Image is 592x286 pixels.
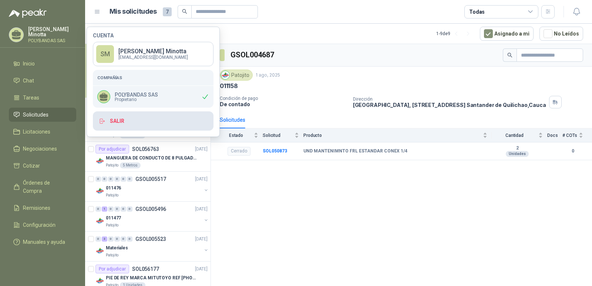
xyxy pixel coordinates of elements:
[93,111,213,131] button: Salir
[303,148,407,154] b: UND MANTENIMNTO FRL ESTANDAR CONEX 1/4
[132,266,159,272] p: SOL056177
[220,116,245,124] div: Solicitudes
[127,236,132,242] div: 0
[28,38,76,43] p: POLYBANDAS SAS
[95,235,209,258] a: 0 3 0 0 0 0 GSOL005523[DATE] Company LogoMaterialesPatojito
[263,128,303,142] th: Solicitud
[23,94,39,102] span: Tareas
[231,49,275,61] h3: GSOL004687
[106,245,128,252] p: Materiales
[95,276,104,285] img: Company Logo
[9,235,76,249] a: Manuales y ayuda
[93,33,213,38] h4: Cuenta
[118,55,188,60] p: [EMAIL_ADDRESS][DOMAIN_NAME]
[562,128,592,142] th: # COTs
[195,206,208,213] p: [DATE]
[106,162,118,168] p: Patojito
[28,27,76,37] p: [PERSON_NAME] Minotta
[114,176,120,182] div: 0
[97,74,209,81] h5: Compañías
[95,265,129,273] div: Por adjudicar
[114,206,120,212] div: 0
[120,162,141,168] div: 5 Metros
[492,133,537,138] span: Cantidad
[9,218,76,232] a: Configuración
[23,179,69,195] span: Órdenes de Compra
[93,86,213,108] div: POLYBANDAS SASPropietario
[23,221,55,229] span: Configuración
[23,128,50,136] span: Licitaciones
[127,206,132,212] div: 0
[539,27,583,41] button: No Leídos
[95,186,104,195] img: Company Logo
[195,236,208,243] p: [DATE]
[220,133,252,138] span: Estado
[23,111,48,119] span: Solicitudes
[95,157,104,165] img: Company Logo
[547,128,562,142] th: Docs
[469,8,485,16] div: Todas
[9,108,76,122] a: Solicitudes
[132,147,159,152] p: SOL056763
[102,176,107,182] div: 0
[127,176,132,182] div: 0
[135,176,166,182] p: GSOL005517
[220,70,253,81] div: Patojito
[23,60,35,68] span: Inicio
[220,101,347,107] p: De contado
[23,162,40,170] span: Cotizar
[9,125,76,139] a: Licitaciones
[263,148,287,154] a: SOL050873
[121,206,126,212] div: 0
[228,147,250,156] div: Cerrado
[23,204,50,212] span: Remisiones
[85,142,211,172] a: Por adjudicarSOL056763[DATE] Company LogoMANGUERA DE CONDUCTO DE 8 PULGADAS DE ALAMBRE DE ACERO P...
[95,236,101,242] div: 0
[9,74,76,88] a: Chat
[211,128,263,142] th: Estado
[506,151,529,157] div: Unidades
[220,82,238,90] p: 011158
[108,206,114,212] div: 0
[9,142,76,156] a: Negociaciones
[195,176,208,183] p: [DATE]
[9,159,76,173] a: Cotizar
[106,215,121,222] p: 011477
[303,128,492,142] th: Producto
[95,246,104,255] img: Company Logo
[93,42,213,66] a: SM[PERSON_NAME] Minotta[EMAIL_ADDRESS][DOMAIN_NAME]
[108,176,114,182] div: 0
[114,236,120,242] div: 0
[121,236,126,242] div: 0
[106,222,118,228] p: Patojito
[106,185,121,192] p: 011476
[562,133,577,138] span: # COTs
[480,27,534,41] button: Asignado a mi
[507,53,512,58] span: search
[303,133,481,138] span: Producto
[562,148,583,155] b: 0
[353,102,546,108] p: [GEOGRAPHIC_DATA], [STREET_ADDRESS] Santander de Quilichao , Cauca
[102,206,107,212] div: 1
[95,175,209,198] a: 0 0 0 0 0 0 GSOL005517[DATE] Company Logo011476Patojito
[102,236,107,242] div: 3
[96,45,114,63] div: SM
[492,128,547,142] th: Cantidad
[108,236,114,242] div: 0
[115,92,158,97] p: POLYBANDAS SAS
[95,176,101,182] div: 0
[182,9,187,14] span: search
[9,9,47,18] img: Logo peakr
[220,96,347,101] p: Condición de pago
[23,145,57,153] span: Negociaciones
[106,192,118,198] p: Patojito
[95,216,104,225] img: Company Logo
[492,145,543,151] b: 2
[9,176,76,198] a: Órdenes de Compra
[9,57,76,71] a: Inicio
[95,205,209,228] a: 0 1 0 0 0 0 GSOL005496[DATE] Company Logo011477Patojito
[195,266,208,273] p: [DATE]
[9,91,76,105] a: Tareas
[23,238,65,246] span: Manuales y ayuda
